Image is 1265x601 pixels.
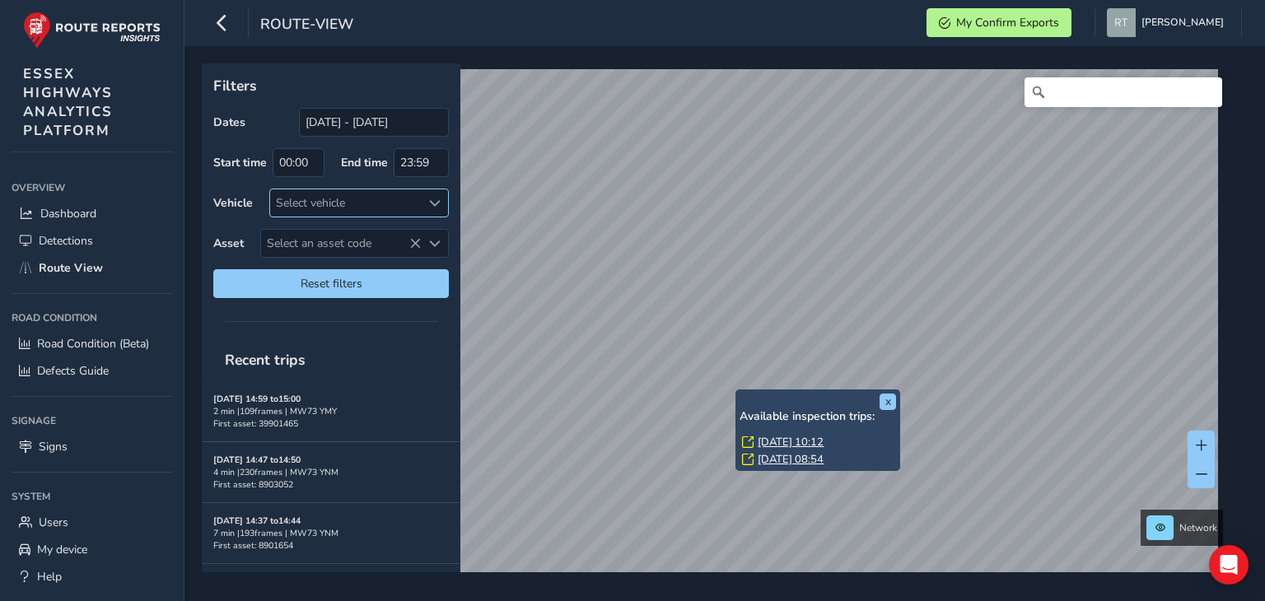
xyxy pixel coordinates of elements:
[213,478,293,491] span: First asset: 8903052
[213,539,293,552] span: First asset: 8901654
[1209,545,1249,585] div: Open Intercom Messenger
[37,542,87,557] span: My device
[39,439,68,454] span: Signs
[270,189,421,217] div: Select vehicle
[213,454,301,466] strong: [DATE] 14:47 to 14:50
[39,260,103,276] span: Route View
[1179,521,1217,534] span: Network
[39,233,93,249] span: Detections
[12,484,172,509] div: System
[213,155,267,170] label: Start time
[39,515,68,530] span: Users
[12,433,172,460] a: Signs
[261,230,421,257] span: Select an asset code
[213,338,317,381] span: Recent trips
[37,363,109,379] span: Defects Guide
[12,536,172,563] a: My device
[880,394,896,410] button: x
[12,175,172,200] div: Overview
[1107,8,1136,37] img: diamond-layout
[213,75,449,96] p: Filters
[12,563,172,590] a: Help
[12,254,172,282] a: Route View
[758,452,824,467] a: [DATE] 08:54
[1025,77,1222,107] input: Search
[758,435,824,450] a: [DATE] 10:12
[213,235,244,251] label: Asset
[213,269,449,298] button: Reset filters
[213,114,245,130] label: Dates
[208,69,1218,591] canvas: Map
[956,15,1059,30] span: My Confirm Exports
[12,357,172,384] a: Defects Guide
[37,569,62,585] span: Help
[740,410,896,424] h6: Available inspection trips:
[12,509,172,536] a: Users
[213,195,253,211] label: Vehicle
[40,206,96,221] span: Dashboard
[23,12,161,49] img: rr logo
[12,408,172,433] div: Signage
[23,64,113,140] span: ESSEX HIGHWAYS ANALYTICS PLATFORM
[213,515,301,527] strong: [DATE] 14:37 to 14:44
[1107,8,1230,37] button: [PERSON_NAME]
[12,330,172,357] a: Road Condition (Beta)
[213,393,301,405] strong: [DATE] 14:59 to 15:00
[213,417,298,430] span: First asset: 39901465
[213,405,449,417] div: 2 min | 109 frames | MW73 YMY
[927,8,1071,37] button: My Confirm Exports
[260,14,353,37] span: route-view
[341,155,388,170] label: End time
[226,276,436,291] span: Reset filters
[12,200,172,227] a: Dashboard
[1141,8,1224,37] span: [PERSON_NAME]
[12,227,172,254] a: Detections
[213,527,449,539] div: 7 min | 193 frames | MW73 YNM
[12,305,172,330] div: Road Condition
[213,466,449,478] div: 4 min | 230 frames | MW73 YNM
[421,230,448,257] div: Select an asset code
[37,336,149,352] span: Road Condition (Beta)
